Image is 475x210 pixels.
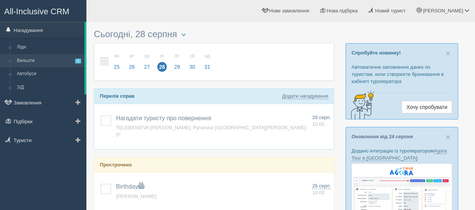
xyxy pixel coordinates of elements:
[110,49,124,75] a: пн 25
[200,49,213,75] a: нд 31
[312,121,324,127] span: 10:00
[351,147,452,162] p: Додано інтеграцію із туроператором :
[170,49,184,75] a: пт 29
[312,114,331,128] a: 28 серп. 10:00
[172,53,182,59] small: пт
[157,62,167,72] span: 28
[351,49,452,56] p: Спробуйте новинку!
[172,62,182,72] span: 29
[346,90,376,120] img: creative-idea-2907357.png
[312,183,331,189] span: 26 серп.
[446,133,450,141] span: ×
[14,54,84,68] a: Вильоти1
[127,53,137,59] small: вт
[327,8,358,14] span: Нова підбірка
[351,148,447,161] a: Agora Tour в [GEOGRAPHIC_DATA]
[155,49,169,75] a: чт 28
[142,53,152,59] small: ср
[351,134,413,139] a: Оновлення від 24 серпня
[0,0,86,21] a: All-Inclusive CRM
[14,81,84,94] a: З/Д
[14,67,84,81] a: Автобуси
[187,53,197,59] small: сб
[282,93,328,99] a: Додати нагадування
[351,63,452,85] p: Автоматичне заповнення даних по туристам, коли створюєте бронювання в кабінеті туроператора
[202,53,212,59] small: нд
[269,8,309,14] span: Нове замовлення
[312,115,331,120] span: 28 серп.
[14,41,84,54] a: Ліди
[127,62,137,72] span: 26
[100,93,134,99] b: Перелік справ
[157,53,167,59] small: чт
[75,59,81,63] span: 1
[312,190,324,195] span: 10:00
[94,29,334,39] h3: Сьогодні, 28 серпня
[401,101,452,113] a: Хочу спробувати
[112,53,122,59] small: пн
[446,49,450,57] span: ×
[100,162,132,168] b: Прострочено
[312,183,331,196] a: 26 серп. 10:00
[142,62,152,72] span: 27
[4,7,69,16] span: All-Inclusive CRM
[116,183,144,190] a: Birthday
[375,8,406,14] span: Новий турист
[116,193,156,199] a: [PERSON_NAME]
[112,62,122,72] span: 25
[116,115,211,121] a: Нагадати туристу про повернення
[202,62,212,72] span: 31
[185,49,199,75] a: сб 30
[423,8,463,14] span: [PERSON_NAME]
[116,125,306,137] a: TELEBENIEVA [PERSON_NAME], Pyramisa [GEOGRAPHIC_DATA][PERSON_NAME] 5*
[140,49,154,75] a: ср 27
[125,49,139,75] a: вт 26
[446,133,450,141] button: Close
[187,62,197,72] span: 30
[446,49,450,57] button: Close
